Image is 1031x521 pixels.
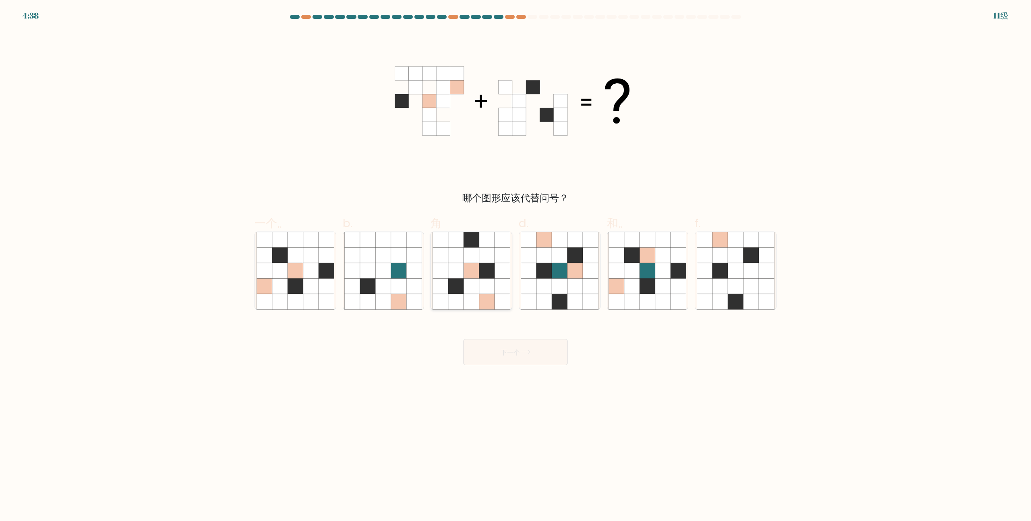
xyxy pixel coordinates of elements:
[23,10,39,22] div: 4:38
[695,215,700,231] font: f.
[462,191,569,205] font: 哪个图形应该代替问号？
[993,10,1008,21] font: 11级
[463,339,568,365] button: 下一个
[255,215,288,231] font: 一个。
[343,215,352,231] font: b.
[519,215,528,231] font: d.
[501,347,520,357] font: 下一个
[431,215,442,231] font: 角
[607,215,629,231] font: 和。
